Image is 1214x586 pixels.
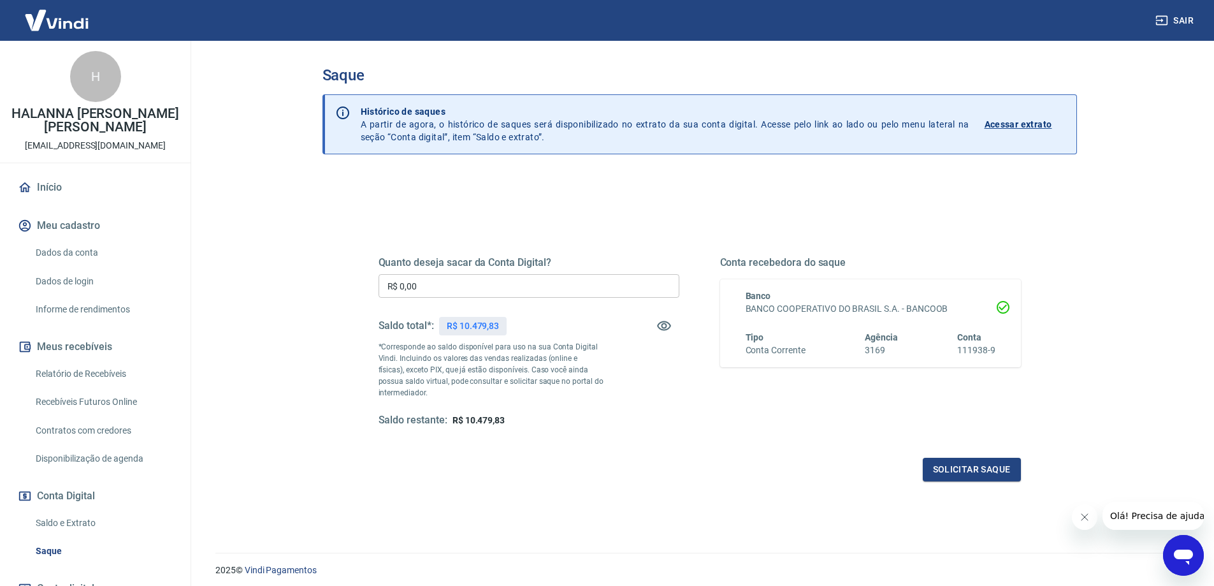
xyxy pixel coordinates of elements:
button: Conta Digital [15,482,175,510]
a: Relatório de Recebíveis [31,361,175,387]
h5: Conta recebedora do saque [720,256,1021,269]
h5: Quanto deseja sacar da Conta Digital? [379,256,679,269]
span: Conta [957,332,981,342]
button: Meus recebíveis [15,333,175,361]
iframe: Message from company [1102,502,1204,530]
p: HALANNA [PERSON_NAME] [PERSON_NAME] [10,107,180,134]
img: Vindi [15,1,98,40]
h6: 3169 [865,344,898,357]
h5: Saldo total*: [379,319,434,332]
a: Vindi Pagamentos [245,565,317,575]
a: Dados da conta [31,240,175,266]
h3: Saque [322,66,1077,84]
a: Início [15,173,175,201]
p: R$ 10.479,83 [447,319,499,333]
span: Banco [746,291,771,301]
button: Solicitar saque [923,458,1021,481]
h6: Conta Corrente [746,344,806,357]
h6: 111938-9 [957,344,995,357]
span: Tipo [746,332,764,342]
a: Saque [31,538,175,564]
p: Acessar extrato [985,118,1052,131]
h6: BANCO COOPERATIVO DO BRASIL S.A. - BANCOOB [746,302,995,316]
span: Olá! Precisa de ajuda? [8,9,107,19]
iframe: Button to launch messaging window [1163,535,1204,576]
button: Sair [1153,9,1199,33]
a: Acessar extrato [985,105,1066,143]
span: Agência [865,332,898,342]
a: Saldo e Extrato [31,510,175,536]
a: Dados de login [31,268,175,295]
iframe: Close message [1072,504,1097,530]
span: R$ 10.479,83 [452,415,505,425]
p: [EMAIL_ADDRESS][DOMAIN_NAME] [25,139,166,152]
a: Disponibilização de agenda [31,446,175,472]
a: Contratos com credores [31,418,175,444]
button: Meu cadastro [15,212,175,240]
p: Histórico de saques [361,105,969,118]
div: H [70,51,121,102]
p: *Corresponde ao saldo disponível para uso na sua Conta Digital Vindi. Incluindo os valores das ve... [379,341,604,399]
a: Recebíveis Futuros Online [31,389,175,415]
p: 2025 © [215,564,1183,577]
p: A partir de agora, o histórico de saques será disponibilizado no extrato da sua conta digital. Ac... [361,105,969,143]
a: Informe de rendimentos [31,297,175,323]
h5: Saldo restante: [379,414,447,427]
